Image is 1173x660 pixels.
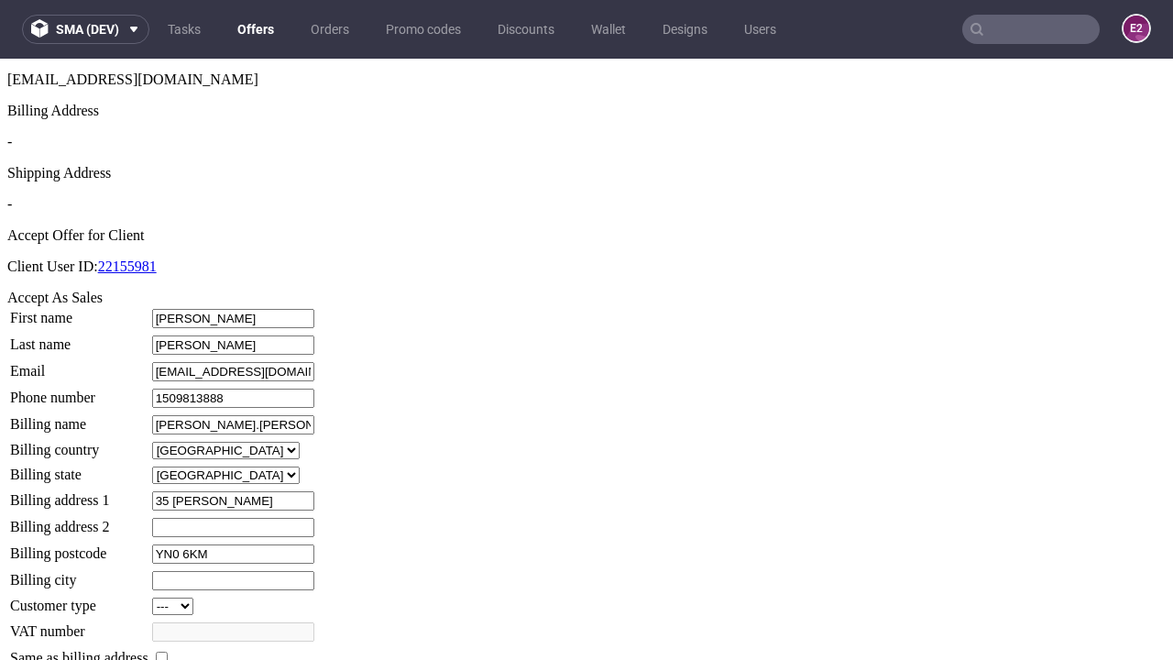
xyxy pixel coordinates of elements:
[9,563,149,584] td: VAT number
[9,589,149,610] td: Same as billing address
[9,511,149,533] td: Billing city
[9,538,149,557] td: Customer type
[7,200,1166,216] p: Client User ID:
[9,302,149,324] td: Email
[9,276,149,297] td: Last name
[7,169,1166,185] div: Accept Offer for Client
[7,137,12,153] span: -
[9,249,149,270] td: First name
[9,356,149,377] td: Billing name
[652,15,718,44] a: Designs
[7,231,1166,247] div: Accept As Sales
[22,15,149,44] button: sma (dev)
[157,15,212,44] a: Tasks
[9,382,149,401] td: Billing country
[1124,16,1149,41] figcaption: e2
[487,15,565,44] a: Discounts
[7,44,1166,60] div: Billing Address
[733,15,787,44] a: Users
[98,200,157,215] a: 22155981
[7,13,258,28] span: [EMAIL_ADDRESS][DOMAIN_NAME]
[7,75,12,91] span: -
[9,329,149,350] td: Phone number
[226,15,285,44] a: Offers
[9,458,149,479] td: Billing address 2
[300,15,360,44] a: Orders
[7,106,1166,123] div: Shipping Address
[375,15,472,44] a: Promo codes
[56,23,119,36] span: sma (dev)
[9,407,149,426] td: Billing state
[9,485,149,506] td: Billing postcode
[580,15,637,44] a: Wallet
[9,432,149,453] td: Billing address 1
